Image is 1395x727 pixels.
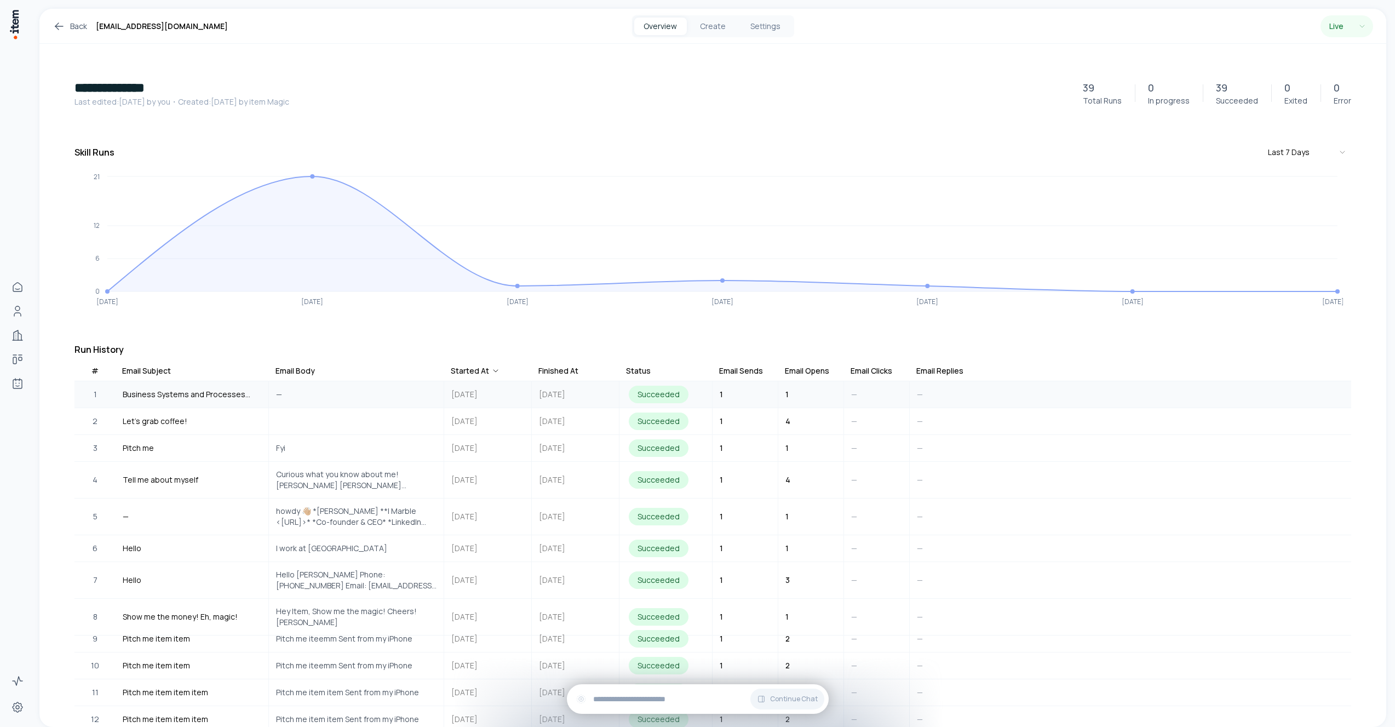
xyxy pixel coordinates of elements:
span: 1 [720,611,723,622]
span: 1 [94,388,97,400]
span: — [917,511,923,522]
p: Total Runs [1083,95,1122,106]
img: Item Brain Logo [9,9,20,40]
span: Pitch me [123,442,154,454]
span: Pitch me item item item [123,686,208,699]
span: Hello [123,574,141,586]
div: Succeeded [629,657,688,674]
a: People [7,300,28,322]
span: 6 [93,542,97,554]
span: Pitch me item item item [123,713,208,725]
span: 1 [785,511,789,522]
span: 2 [93,415,97,427]
span: 2 [785,714,790,724]
span: 5 [93,511,97,523]
span: I work at [GEOGRAPHIC_DATA] [276,543,387,554]
span: 3 [785,575,790,585]
p: 39 [1216,80,1227,95]
span: — [917,575,923,585]
span: — [851,443,857,453]
span: 1 [720,511,723,522]
span: — [917,611,923,622]
span: — [917,633,923,644]
span: Pitch me item item [123,633,190,645]
div: Succeeded [629,684,688,701]
h3: Run History [74,343,1351,356]
tspan: [DATE] [96,297,118,306]
p: Last edited: [DATE] by you ・Created: [DATE] by item Magic [74,96,1070,107]
p: Error [1334,95,1351,106]
span: Tell me about myself [123,474,198,486]
span: 7 [93,574,97,586]
span: Fyi [276,443,285,454]
p: Succeeded [1216,95,1258,106]
span: — [851,389,857,399]
div: Email Subject [122,365,171,376]
span: — [123,511,129,523]
span: 1 [720,389,723,399]
div: Succeeded [629,471,688,489]
span: Pitch me item item Sent from my iPhone [276,687,419,698]
span: 1 [720,575,723,585]
tspan: 12 [94,221,100,230]
button: Create [687,18,739,35]
span: 10 [91,660,99,672]
div: Succeeded [629,608,688,626]
span: 1 [720,474,723,485]
button: Continue Chat [750,689,824,709]
div: Email Opens [785,365,829,376]
span: — [851,687,857,697]
span: — [917,416,923,426]
span: — [917,474,923,485]
span: 4 [785,416,790,426]
span: Pitch me iteemm Sent from my iPhone [276,633,412,644]
div: Continue Chat [567,684,829,714]
p: 39 [1083,80,1094,95]
a: Settings [7,696,28,718]
span: — [851,511,857,522]
tspan: [DATE] [1322,297,1344,306]
button: Settings [739,18,792,35]
div: Succeeded [629,540,688,557]
tspan: 6 [95,254,100,263]
span: — [851,633,857,644]
span: — [917,443,923,453]
h3: Skill Runs [74,146,114,159]
span: 4 [785,474,790,485]
tspan: [DATE] [711,297,733,306]
div: Email Body [275,365,315,376]
a: Activity [7,670,28,692]
span: 2 [785,633,790,644]
div: Email Clicks [851,365,892,376]
span: Business Systems and Processes Consulting [123,388,261,400]
span: — [851,416,857,426]
span: Pitch me item item Sent from my iPhone [276,714,419,725]
div: Email Sends [719,365,763,376]
span: Pitch me iteemm Sent from my iPhone [276,660,412,671]
span: — [851,575,857,585]
span: — [851,714,857,724]
tspan: [DATE] [507,297,529,306]
button: Last 7 Days [1264,142,1351,162]
div: Status [626,365,651,376]
span: — [917,687,923,697]
span: Hello [PERSON_NAME] Phone: [PHONE_NUMBER] Email: [EMAIL_ADDRESS][DOMAIN_NAME] [276,569,437,591]
tspan: 0 [95,287,100,296]
a: Deals [7,348,28,370]
span: 1 [785,389,789,399]
p: 0 [1334,80,1340,95]
p: In progress [1148,95,1190,106]
span: — [851,474,857,485]
button: Overview [634,18,687,35]
div: Succeeded [629,630,688,648]
div: # [91,365,99,376]
span: 8 [93,611,97,623]
span: 1 [720,416,723,426]
span: 1 [720,543,723,553]
div: Started At [451,365,500,376]
div: Succeeded [629,439,688,457]
span: howdy 👋🏼 *[PERSON_NAME] **| Marble <[URL]>* *Co-founder & CEO* *LinkedIn <[URL][DOMAIN_NAME]> | L... [276,506,437,528]
span: — [917,543,923,553]
span: Pitch me item item [123,660,190,672]
h1: [EMAIL_ADDRESS][DOMAIN_NAME] [96,20,228,33]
